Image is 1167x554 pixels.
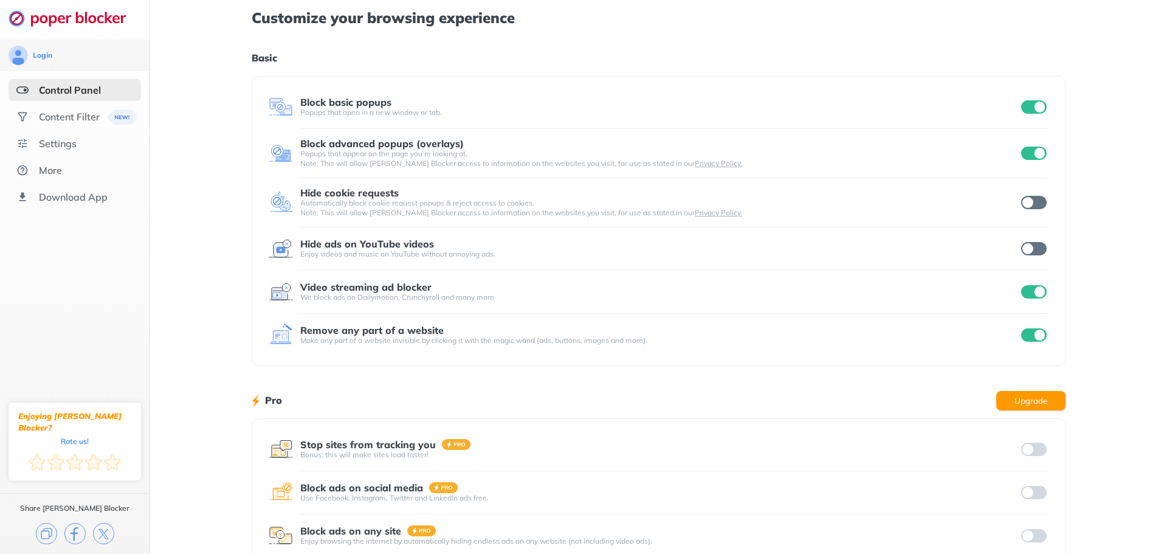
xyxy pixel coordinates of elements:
div: Login [33,50,52,60]
h1: Pro [265,392,282,408]
div: Settings [39,137,77,150]
div: Popups that open in a new window or tab. [300,108,1019,117]
div: Control Panel [39,84,101,96]
img: avatar.svg [9,46,28,65]
img: feature icon [269,524,293,548]
div: More [39,164,62,176]
a: Privacy Policy. [695,159,742,168]
h1: Customize your browsing experience [252,10,1065,26]
img: menuBanner.svg [107,109,137,125]
img: feature icon [269,190,293,215]
img: about.svg [16,164,29,176]
img: features-selected.svg [16,84,29,96]
img: download-app.svg [16,191,29,203]
div: Enjoy browsing the internet by automatically hiding endless ads on any website (not including vid... [300,536,1019,546]
img: logo-webpage.svg [9,10,139,27]
button: Upgrade [996,391,1065,410]
img: social.svg [16,111,29,123]
div: Enjoying [PERSON_NAME] Blocker? [18,410,131,434]
div: Block advanced popups (overlays) [300,138,464,149]
div: Rate us! [61,438,89,444]
div: Use Facebook, Instagram, Twitter and LinkedIn ads free. [300,493,1019,503]
img: feature icon [269,480,293,505]
div: Block ads on any site [300,525,401,536]
img: feature icon [269,237,293,261]
img: feature icon [269,437,293,462]
img: x.svg [93,523,114,544]
img: feature icon [269,95,293,119]
a: Privacy Policy. [695,208,742,217]
img: feature icon [269,141,293,165]
div: Enjoy videos and music on YouTube without annoying ads. [300,249,1019,259]
img: pro-badge.svg [442,439,471,450]
img: settings.svg [16,137,29,150]
div: Make any part of a website invisible by clicking it with the magic wand (ads, buttons, images and... [300,336,1019,345]
img: pro-badge.svg [407,525,436,536]
img: feature icon [269,280,293,304]
div: Share [PERSON_NAME] Blocker [20,504,129,513]
div: Automatically block cookie request popups & reject access to cookies. Note: This will allow [PERS... [300,198,1019,218]
img: copy.svg [36,523,57,544]
h1: Basic [252,50,1065,66]
div: Content Filter [39,111,100,123]
div: Remove any part of a website [300,325,444,336]
div: Stop sites from tracking you [300,439,436,450]
div: Download App [39,191,108,203]
div: Hide cookie requests [300,187,399,198]
div: We block ads on Dailymotion, Crunchyroll and many more [300,293,1019,302]
div: Hide ads on YouTube videos [300,238,434,249]
div: Popups that appear on the page you’re looking at. Note: This will allow [PERSON_NAME] Blocker acc... [300,149,1019,168]
img: pro-badge.svg [429,482,458,493]
div: Bonus: this will make sites load faster! [300,450,1019,460]
div: Video streaming ad blocker [300,282,432,293]
img: lighting bolt [252,393,260,408]
div: Block basic popups [300,97,391,108]
img: feature icon [269,323,293,347]
img: facebook.svg [64,523,86,544]
div: Block ads on social media [300,482,423,493]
